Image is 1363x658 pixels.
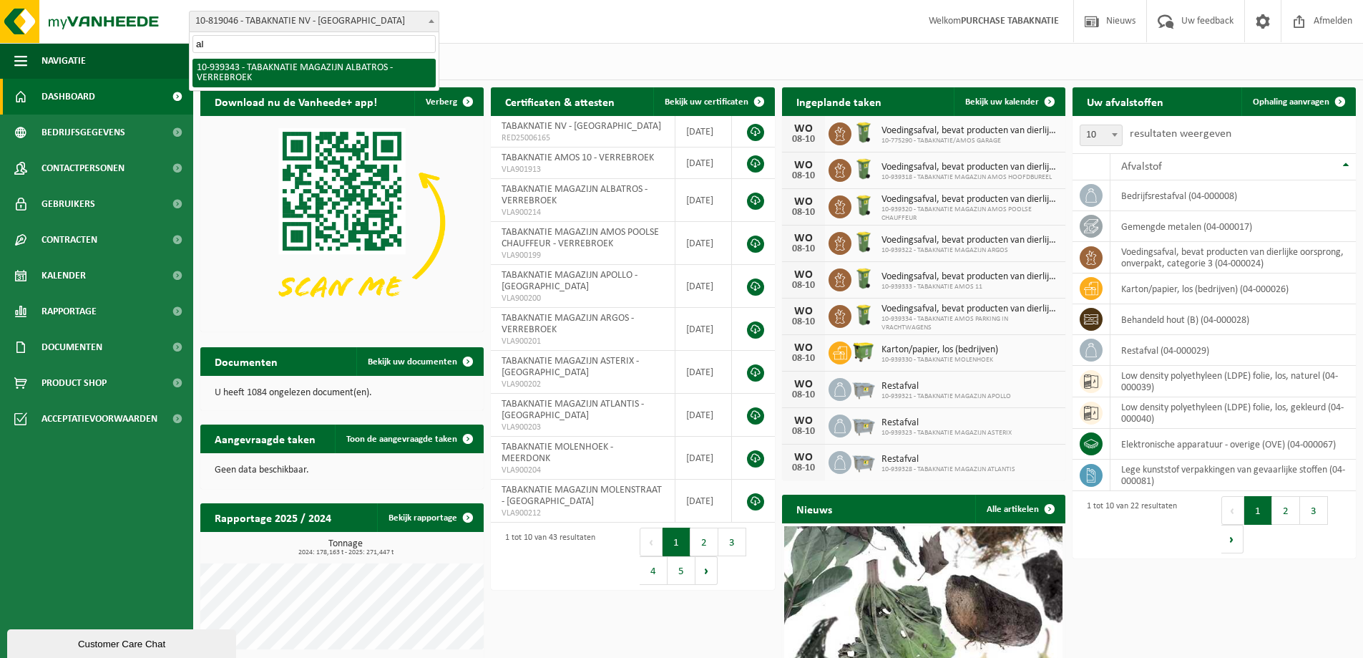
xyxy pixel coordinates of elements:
[414,87,482,116] button: Verberg
[881,465,1015,474] span: 10-939328 - TABAKNATIE MAGAZIJN ATLANTIS
[851,120,876,145] img: WB-0140-HPE-GN-50
[881,235,1058,246] span: Voedingsafval, bevat producten van dierlijke oorsprong, onverpakt, categorie 3
[881,173,1058,182] span: 10-939318 - TABAKNATIE MAGAZIJN AMOS HOOFDBUREEL
[1110,211,1356,242] td: gemengde metalen (04-000017)
[851,266,876,291] img: WB-0140-HPE-GN-50
[965,97,1039,107] span: Bekijk uw kalender
[426,97,457,107] span: Verberg
[663,528,690,556] button: 1
[502,293,663,304] span: VLA900200
[789,208,818,218] div: 08-10
[881,381,1011,392] span: Restafval
[7,626,239,658] iframe: chat widget
[200,425,330,453] h2: Aangevraagde taken
[502,207,663,218] span: VLA900214
[675,394,733,437] td: [DATE]
[1300,496,1328,525] button: 3
[881,205,1058,223] span: 10-939320 - TABAKNATIE MAGAZIJN AMOS POOLSE CHAUFFEUR
[502,379,663,390] span: VLA900202
[346,435,457,444] span: Toon de aangevraagde taken
[690,528,718,556] button: 2
[851,339,876,364] img: WB-1100-HPE-GN-50
[675,222,733,265] td: [DATE]
[668,556,695,585] button: 5
[41,150,124,186] span: Contactpersonen
[502,227,659,249] span: TABAKNATIE MAGAZIJN AMOS POOLSE CHAUFFEUR - VERREBROEK
[1121,161,1162,173] span: Afvalstof
[41,329,102,365] span: Documenten
[1110,397,1356,429] td: low density polyethyleen (LDPE) folie, los, gekleurd (04-000040)
[1130,128,1231,140] label: resultaten weergeven
[782,495,846,523] h2: Nieuws
[502,399,644,421] span: TABAKNATIE MAGAZIJN ATLANTIS - [GEOGRAPHIC_DATA]
[502,250,663,261] span: VLA900199
[1080,125,1122,145] span: 10
[640,556,668,585] button: 4
[1110,274,1356,304] td: karton/papier, los (bedrijven) (04-000026)
[502,422,663,433] span: VLA900203
[41,222,97,258] span: Contracten
[881,344,998,356] span: Karton/papier, los (bedrijven)
[789,306,818,317] div: WO
[675,116,733,147] td: [DATE]
[502,132,663,144] span: RED25006165
[502,356,639,378] span: TABAKNATIE MAGAZIJN ASTERIX - [GEOGRAPHIC_DATA]
[881,162,1058,173] span: Voedingsafval, bevat producten van dierlijke oorsprong, onverpakt, categorie 3
[192,59,436,87] li: 10-939343 - TABAKNATIE MAGAZIJN ALBATROS - VERREBROEK
[502,184,648,206] span: TABAKNATIE MAGAZIJN ALBATROS - VERREBROEK
[789,342,818,354] div: WO
[207,549,484,556] span: 2024: 178,163 t - 2025: 271,447 t
[41,294,97,329] span: Rapportage
[675,437,733,480] td: [DATE]
[200,87,391,115] h2: Download nu de Vanheede+ app!
[695,556,718,585] button: Next
[789,244,818,254] div: 08-10
[502,485,662,507] span: TABAKNATIE MAGAZIJN MOLENSTRAAT - [GEOGRAPHIC_DATA]
[881,125,1058,137] span: Voedingsafval, bevat producten van dierlijke oorsprong, onverpakt, categorie 3
[789,135,818,145] div: 08-10
[851,193,876,218] img: WB-0140-HPE-GN-50
[851,303,876,327] img: WB-0140-HPE-GN-50
[789,452,818,463] div: WO
[881,304,1058,315] span: Voedingsafval, bevat producten van dierlijke oorsprong, onverpakt, categorie 3
[881,194,1058,205] span: Voedingsafval, bevat producten van dierlijke oorsprong, onverpakt, categorie 3
[368,357,457,367] span: Bekijk uw documenten
[653,87,773,116] a: Bekijk uw certificaten
[640,528,663,556] button: Previous
[335,425,482,453] a: Toon de aangevraagde taken
[1110,429,1356,460] td: elektronische apparatuur - overige (OVE) (04-000067)
[215,465,469,475] p: Geen data beschikbaar.
[41,258,86,294] span: Kalender
[881,392,1011,401] span: 10-939321 - TABAKNATIE MAGAZIJN APOLLO
[41,401,157,437] span: Acceptatievoorwaarden
[851,230,876,254] img: WB-0140-HPE-GN-50
[789,160,818,171] div: WO
[975,495,1064,523] a: Alle artikelen
[851,376,876,400] img: WB-2500-GAL-GY-01
[675,351,733,394] td: [DATE]
[1253,97,1329,107] span: Ophaling aanvragen
[502,153,654,163] span: TABAKNATIE AMOS 10 - VERREBROEK
[789,317,818,327] div: 08-10
[675,179,733,222] td: [DATE]
[954,87,1064,116] a: Bekijk uw kalender
[1272,496,1300,525] button: 2
[789,379,818,390] div: WO
[789,354,818,364] div: 08-10
[1244,496,1272,525] button: 1
[502,121,661,132] span: TABAKNATIE NV - [GEOGRAPHIC_DATA]
[41,115,125,150] span: Bedrijfsgegevens
[789,196,818,208] div: WO
[41,43,86,79] span: Navigatie
[789,427,818,437] div: 08-10
[881,271,1058,283] span: Voedingsafval, bevat producten van dierlijke oorsprong, onverpakt, categorie 3
[502,465,663,476] span: VLA900204
[41,79,95,115] span: Dashboard
[498,526,595,586] div: 1 tot 10 van 43 resultaten
[207,539,484,556] h3: Tonnage
[789,123,818,135] div: WO
[356,347,482,376] a: Bekijk uw documenten
[502,164,663,175] span: VLA901913
[1110,335,1356,366] td: restafval (04-000029)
